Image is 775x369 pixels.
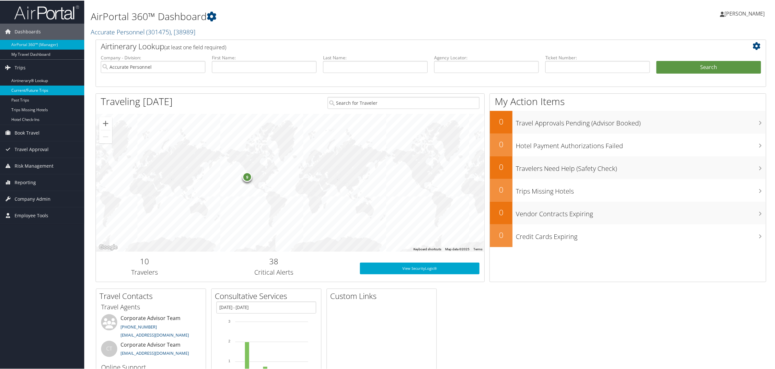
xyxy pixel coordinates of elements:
span: Map data ©2025 [445,247,469,250]
h2: 10 [101,255,188,266]
span: Travel Approval [15,141,49,157]
li: Corporate Advisor Team [98,340,204,361]
h3: Critical Alerts [198,267,350,276]
a: [EMAIL_ADDRESS][DOMAIN_NAME] [121,331,189,337]
h1: My Action Items [490,94,766,108]
input: Search for Traveler [328,96,480,108]
a: View SecurityLogic® [360,262,480,274]
a: [PHONE_NUMBER] [121,323,157,329]
a: 0Trips Missing Hotels [490,178,766,201]
span: Trips [15,59,26,75]
label: Last Name: [323,54,428,60]
label: Agency Locator: [434,54,539,60]
h2: 0 [490,115,513,126]
a: 0Hotel Payment Authorizations Failed [490,133,766,156]
h3: Travelers Need Help (Safety Check) [516,160,766,173]
h1: Traveling [DATE] [101,94,173,108]
h2: 0 [490,138,513,149]
a: 0Vendor Contracts Expiring [490,201,766,224]
h3: Vendor Contracts Expiring [516,206,766,218]
a: [PERSON_NAME] [720,3,771,23]
label: First Name: [212,54,317,60]
button: Zoom in [99,116,112,129]
h3: Travel Approvals Pending (Advisor Booked) [516,115,766,127]
a: [EMAIL_ADDRESS][DOMAIN_NAME] [121,350,189,355]
a: Terms (opens in new tab) [473,247,482,250]
img: Google [98,243,119,251]
tspan: 2 [228,339,230,342]
div: CT [101,340,117,356]
button: Zoom out [99,130,112,143]
a: 0Travel Approvals Pending (Advisor Booked) [490,110,766,133]
h3: Trips Missing Hotels [516,183,766,195]
button: Keyboard shortcuts [413,246,441,251]
h2: 0 [490,184,513,195]
h2: 38 [198,255,350,266]
button: Search [656,60,761,73]
a: 0Credit Cards Expiring [490,224,766,246]
span: Employee Tools [15,207,48,223]
h3: Hotel Payment Authorizations Failed [516,137,766,150]
h2: 0 [490,161,513,172]
h2: Airtinerary Lookup [101,40,705,51]
div: 9 [242,172,252,181]
a: Accurate Personnel [91,27,195,36]
h3: Travel Agents [101,302,201,311]
h2: Consultative Services [215,290,321,301]
tspan: 1 [228,358,230,362]
label: Ticket Number: [545,54,650,60]
span: Company Admin [15,190,51,207]
img: airportal-logo.png [14,4,79,19]
h1: AirPortal 360™ Dashboard [91,9,544,23]
span: ( 301475 ) [146,27,171,36]
span: (at least one field required) [164,43,226,50]
h3: Travelers [101,267,188,276]
span: Reporting [15,174,36,190]
h2: Travel Contacts [99,290,206,301]
h2: Custom Links [330,290,436,301]
li: Corporate Advisor Team [98,314,204,340]
label: Company - Division: [101,54,205,60]
span: [PERSON_NAME] [724,9,765,17]
span: Book Travel [15,124,40,140]
span: Dashboards [15,23,41,39]
a: Open this area in Google Maps (opens a new window) [98,243,119,251]
span: , [ 38989 ] [171,27,195,36]
h2: 0 [490,206,513,217]
h2: 0 [490,229,513,240]
span: Risk Management [15,157,53,173]
a: 0Travelers Need Help (Safety Check) [490,156,766,178]
tspan: 3 [228,319,230,323]
h3: Credit Cards Expiring [516,228,766,241]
